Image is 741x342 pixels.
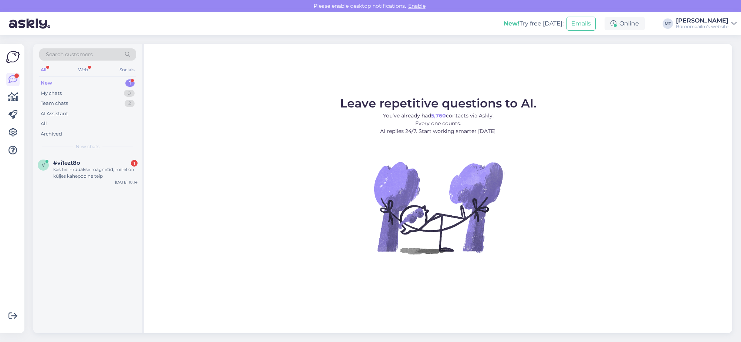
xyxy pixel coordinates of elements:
[504,20,520,27] b: New!
[566,17,596,31] button: Emails
[46,51,93,58] span: Search customers
[125,100,135,107] div: 2
[504,19,564,28] div: Try free [DATE]:
[340,112,537,135] p: You’ve already had contacts via Askly. Every one counts. AI replies 24/7. Start working smarter [...
[131,160,138,167] div: 1
[676,24,728,30] div: Büroomaailm's website
[6,50,20,64] img: Askly Logo
[124,90,135,97] div: 0
[340,96,537,110] span: Leave repetitive questions to AI.
[41,130,62,138] div: Archived
[77,65,89,75] div: Web
[406,3,428,9] span: Enable
[42,162,45,168] span: v
[605,17,645,30] div: Online
[431,112,446,119] b: 5,760
[41,110,68,117] div: AI Assistant
[41,100,68,107] div: Team chats
[41,120,47,127] div: All
[39,65,48,75] div: All
[118,65,136,75] div: Socials
[41,79,52,87] div: New
[53,160,80,166] span: #vi1ezt8o
[76,143,99,150] span: New chats
[663,18,673,29] div: MT
[115,179,138,185] div: [DATE] 10:14
[676,18,737,30] a: [PERSON_NAME]Büroomaailm's website
[53,166,138,179] div: kas teil müüakse magnetid, millel on küljes kahepoolne teip
[676,18,728,24] div: [PERSON_NAME]
[372,141,505,274] img: No Chat active
[41,90,62,97] div: My chats
[125,79,135,87] div: 1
